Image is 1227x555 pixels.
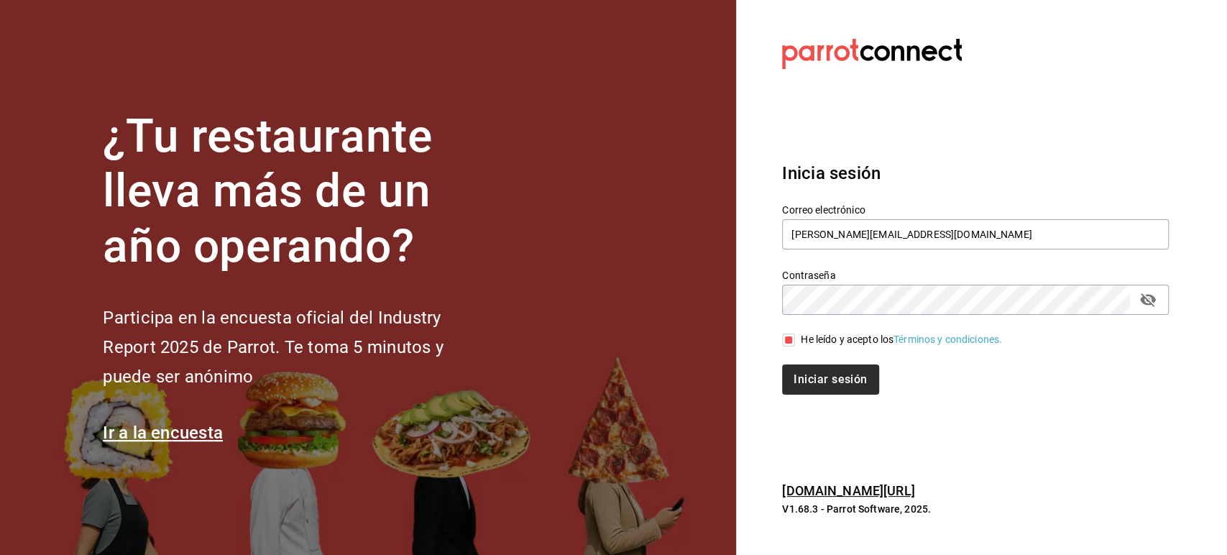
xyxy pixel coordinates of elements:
[1136,288,1160,312] button: passwordField
[782,483,914,498] a: [DOMAIN_NAME][URL]
[782,502,1169,516] p: V1.68.3 - Parrot Software, 2025.
[103,303,491,391] h2: Participa en la encuesta oficial del Industry Report 2025 de Parrot. Te toma 5 minutos y puede se...
[782,204,1169,214] label: Correo electrónico
[801,332,1002,347] div: He leído y acepto los
[103,423,223,443] a: Ir a la encuesta
[782,160,1169,186] h3: Inicia sesión
[782,270,1169,280] label: Contraseña
[103,109,491,275] h1: ¿Tu restaurante lleva más de un año operando?
[782,219,1169,249] input: Ingresa tu correo electrónico
[782,364,878,395] button: Iniciar sesión
[893,334,1002,345] a: Términos y condiciones.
